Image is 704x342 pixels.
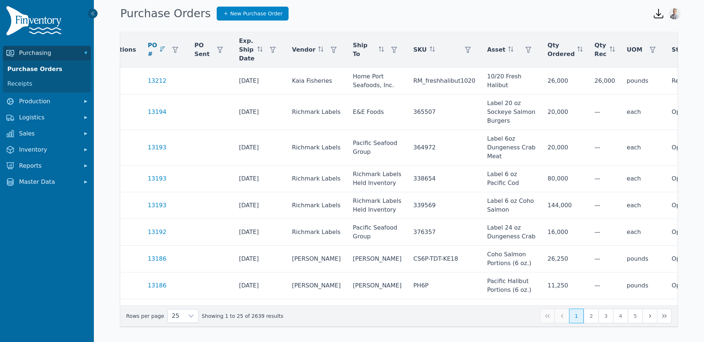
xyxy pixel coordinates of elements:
td: 26,000 [588,68,621,94]
td: WAC-POUCH-3SS [407,299,481,326]
a: 13192 [148,228,166,237]
span: Rows per page [168,309,184,323]
td: [DATE] [233,130,286,166]
td: [PERSON_NAME] [347,272,407,299]
td: Home Port Seafoods, Inc. [347,68,407,94]
span: Ship To [353,41,376,59]
td: Label 6oz Dungeness Crab Meat [481,130,542,166]
td: [PERSON_NAME] [286,246,347,272]
td: E&E Foods [347,94,407,130]
td: [PERSON_NAME] [286,272,347,299]
span: SKU [413,45,427,54]
td: — [588,272,621,299]
td: Label 6 oz Pacific Cod [481,166,542,192]
td: pounds [621,246,666,272]
td: 20,000 [542,130,588,166]
a: 13194 [148,108,166,116]
h1: Purchase Orders [120,7,211,20]
span: Reports [19,161,78,170]
a: 13193 [148,174,166,183]
a: 13186 [148,281,166,290]
td: 364972 [407,130,481,166]
td: Pouch - 5x7 3SS [481,299,542,326]
span: Showing 1 to 25 of 2639 results [202,312,283,320]
span: Status [672,45,693,54]
span: New Purchase Order [230,10,283,17]
a: New Purchase Order [217,7,289,21]
button: Reports [3,159,91,173]
img: Joshua Benton [669,8,681,19]
button: Sales [3,126,91,141]
button: Logistics [3,110,91,125]
td: 339569 [407,192,481,219]
td: 26,250 [542,246,588,272]
td: Label 6 oz Coho Salmon [481,192,542,219]
td: Richmark Labels [286,166,347,192]
td: — [588,166,621,192]
span: Production [19,97,78,106]
td: RM_freshhalibut1020 [407,68,481,94]
span: PO # [148,41,157,59]
a: Receipts [4,77,89,91]
a: 13193 [148,201,166,210]
td: [DATE] [233,166,286,192]
span: Qty Ordered [547,41,575,59]
td: PH6P [407,272,481,299]
td: 338654 [407,166,481,192]
img: Finventory [6,6,65,38]
td: 20,000 [542,94,588,130]
button: Page 1 [569,309,584,323]
span: Purchasing [19,49,78,57]
button: Next Page [642,309,657,323]
td: Richmark Labels [286,192,347,219]
td: [PERSON_NAME] [347,246,407,272]
td: 16,000 [542,219,588,246]
td: Pacific Seafood Group [347,219,407,246]
td: [DATE] [233,219,286,246]
span: Qty Rec [594,41,607,59]
td: Richmark Labels [286,94,347,130]
td: [DATE] [233,192,286,219]
td: pounds [621,68,666,94]
td: — [588,94,621,130]
button: Page 5 [628,309,642,323]
td: each [621,192,666,219]
span: Exp. Ship Date [239,37,255,63]
td: 144,000 [542,192,588,219]
a: 13186 [148,254,166,263]
td: each [621,130,666,166]
td: Richmark Labels Held Inventory [347,166,407,192]
td: Pacific Seafood Group [347,130,407,166]
td: [DATE] [233,246,286,272]
td: Kaia Fisheries [286,68,347,94]
td: — [588,299,621,326]
td: each [621,299,666,326]
span: Inventory [19,145,78,154]
span: Vendor [292,45,315,54]
a: Purchase Orders [4,62,89,77]
td: 365507 [407,94,481,130]
td: [DATE] [233,272,286,299]
button: Inventory [3,142,91,157]
td: Richmark Labels [286,130,347,166]
td: [DATE] [233,299,286,326]
td: — [588,192,621,219]
td: Label 24 oz Dungeness Crab [481,219,542,246]
td: pounds [621,272,666,299]
button: Page 2 [584,309,598,323]
td: 80,000 [542,166,588,192]
button: Last Page [657,309,672,323]
span: Sales [19,129,78,138]
td: each [621,166,666,192]
td: 11,250 [542,272,588,299]
button: Page 4 [613,309,628,323]
td: Richmark Labels Held Inventory [347,192,407,219]
a: 13193 [148,143,166,152]
span: UOM [627,45,642,54]
td: each [621,94,666,130]
span: PO Sent [194,41,209,59]
span: Asset [487,45,505,54]
td: 26,000 [542,68,588,94]
button: Master Data [3,175,91,189]
td: Coho Salmon Portions (6 oz.) [481,246,542,272]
